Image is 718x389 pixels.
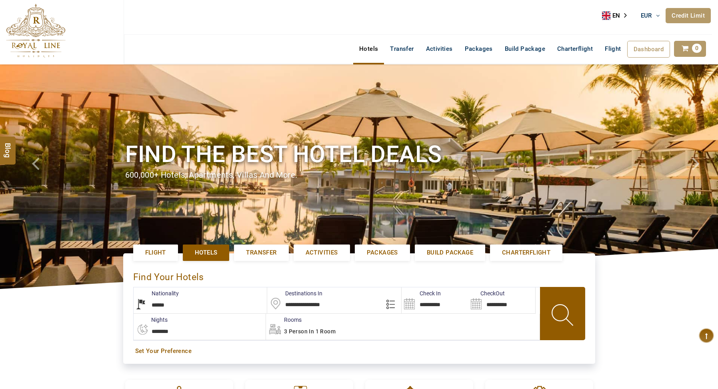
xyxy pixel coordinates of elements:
[602,10,632,22] aside: Language selected: English
[267,289,322,297] label: Destinations In
[641,12,652,19] span: EUR
[133,245,178,261] a: Flight
[125,169,593,181] div: 600,000+ hotels, apartments, villas and more.
[420,41,459,57] a: Activities
[145,249,166,257] span: Flight
[294,245,350,261] a: Activities
[402,287,468,313] input: Search
[195,249,217,257] span: Hotels
[468,289,505,297] label: CheckOut
[634,46,664,53] span: Dashboard
[284,328,336,335] span: 3 Person in 1 Room
[384,41,420,57] a: Transfer
[459,41,499,57] a: Packages
[605,45,621,53] span: Flight
[499,41,551,57] a: Build Package
[415,245,485,261] a: Build Package
[674,41,706,57] a: 0
[468,287,535,313] input: Search
[246,249,276,257] span: Transfer
[557,45,593,52] span: Charterflight
[602,10,632,22] a: EN
[692,44,702,53] span: 0
[551,41,599,57] a: Charterflight
[353,41,384,57] a: Hotels
[599,41,627,49] a: Flight
[234,245,288,261] a: Transfer
[6,4,66,58] img: The Royal Line Holidays
[402,289,441,297] label: Check In
[502,249,550,257] span: Charterflight
[135,347,583,355] a: Set Your Preference
[306,249,338,257] span: Activities
[133,263,585,287] div: Find Your Hotels
[134,289,179,297] label: Nationality
[133,316,168,324] label: nights
[266,316,302,324] label: Rooms
[183,245,229,261] a: Hotels
[125,139,593,169] h1: Find the best hotel deals
[355,245,410,261] a: Packages
[602,10,632,22] div: Language
[490,245,562,261] a: Charterflight
[427,249,473,257] span: Build Package
[666,8,711,23] a: Credit Limit
[367,249,398,257] span: Packages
